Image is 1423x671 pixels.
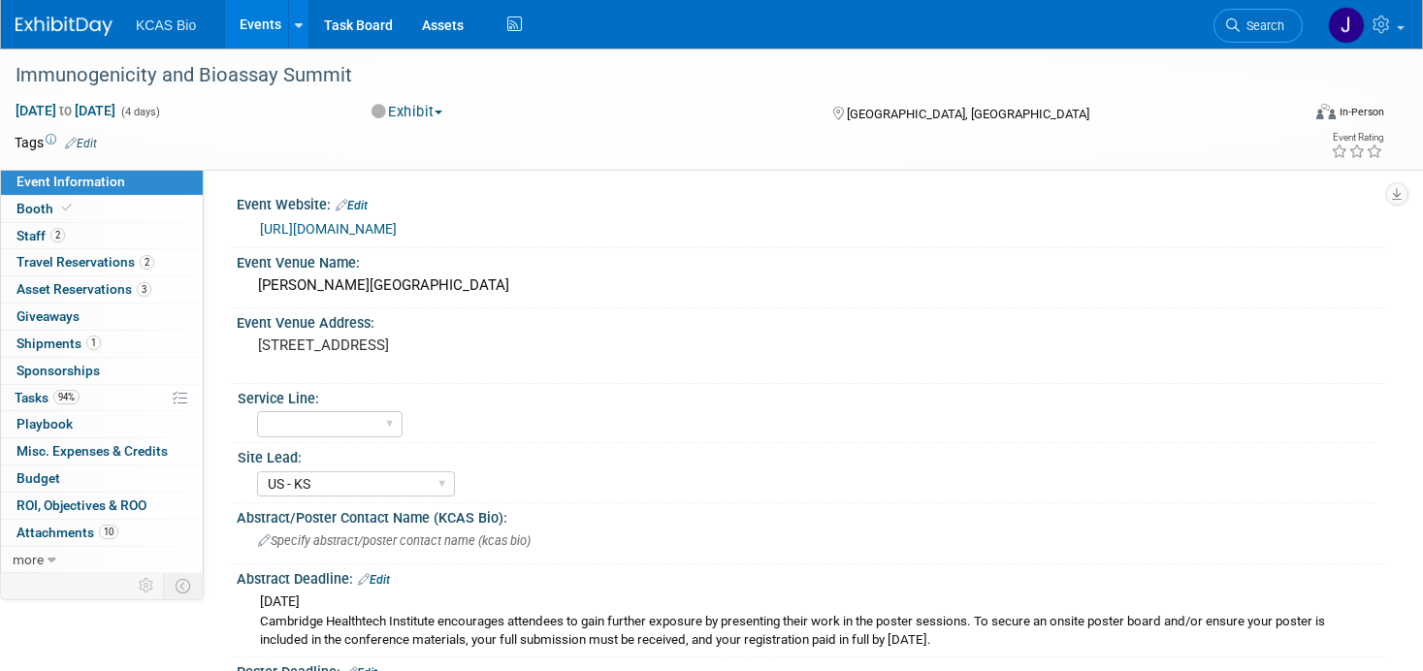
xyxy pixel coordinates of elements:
span: 3 [137,282,151,297]
a: Budget [1,465,203,492]
span: Attachments [16,525,118,540]
div: Abstract Deadline: [237,564,1384,590]
span: [GEOGRAPHIC_DATA], [GEOGRAPHIC_DATA] [847,107,1089,121]
img: ExhibitDay [16,16,113,36]
div: In-Person [1339,105,1384,119]
i: Booth reservation complete [62,203,72,213]
a: Edit [336,199,368,212]
a: ROI, Objectives & ROO [1,493,203,519]
a: Event Information [1,169,203,195]
span: [DATE] [260,593,300,609]
div: Event Website: [237,190,1384,215]
div: Service Line: [238,384,1375,408]
span: Playbook [16,416,73,431]
span: Event Information [16,174,125,189]
a: Misc. Expenses & Credits [1,438,203,464]
a: [URL][DOMAIN_NAME] [260,221,397,237]
div: Event Venue Address: [237,308,1384,333]
a: Tasks94% [1,385,203,411]
td: Tags [15,133,97,152]
a: Travel Reservations2 [1,249,203,275]
td: Personalize Event Tab Strip [130,573,164,598]
pre: [STREET_ADDRESS] [258,336,694,354]
a: Shipments1 [1,331,203,357]
span: 2 [140,255,154,270]
span: Asset Reservations [16,281,151,297]
span: (4 days) [119,106,160,118]
a: more [1,547,203,573]
span: 10 [99,525,118,539]
a: Asset Reservations3 [1,276,203,303]
img: Format-Inperson.png [1316,104,1336,119]
div: Immunogenicity and Bioassay Summit [9,58,1268,93]
span: Search [1240,18,1284,33]
span: Giveaways [16,308,80,324]
div: Event Format [1180,101,1384,130]
span: Budget [16,470,60,486]
span: ROI, Objectives & ROO [16,497,146,513]
span: Sponsorships [16,363,100,378]
a: Staff2 [1,223,203,249]
span: KCAS Bio [136,17,196,33]
td: Toggle Event Tabs [164,573,204,598]
a: Attachments10 [1,520,203,546]
span: Specify abstract/poster contact name (kcas bio) [258,533,531,548]
span: 94% [53,390,80,404]
div: Abstract/Poster Contact Name (KCAS Bio): [237,503,1384,527]
span: 2 [50,228,65,242]
span: Booth [16,201,76,216]
span: Travel Reservations [16,254,154,270]
div: Event Venue Name: [237,248,1384,272]
span: Tasks [15,390,80,405]
span: to [56,103,75,118]
span: 1 [86,335,101,350]
div: Site Lead: [238,443,1375,467]
span: Staff [16,228,65,243]
span: Shipments [16,335,101,351]
img: Jocelyn King [1328,7,1365,44]
div: Cambridge Healthtech Institute encourages attendees to gain further exposure by presenting their ... [260,613,1370,650]
a: Sponsorships [1,358,203,384]
div: [PERSON_NAME][GEOGRAPHIC_DATA] [251,271,1370,301]
span: [DATE] [DATE] [15,102,116,119]
div: Event Rating [1331,133,1383,143]
a: Giveaways [1,304,203,330]
a: Edit [358,573,390,587]
span: more [13,552,44,567]
span: Misc. Expenses & Credits [16,443,168,459]
a: Booth [1,196,203,222]
a: Search [1213,9,1303,43]
button: Exhibit [365,102,450,122]
a: Playbook [1,411,203,437]
a: Edit [65,137,97,150]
